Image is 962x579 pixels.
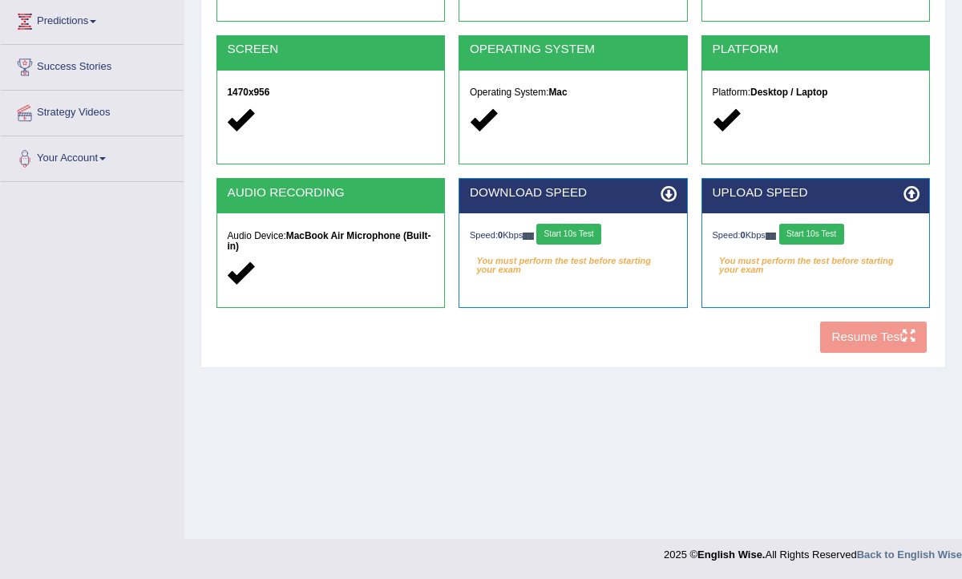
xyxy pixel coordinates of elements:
[470,87,677,98] h5: Operating System:
[779,224,844,245] button: Start 10s Test
[741,230,746,240] strong: 0
[1,136,184,176] a: Your Account
[523,233,534,240] img: ajax-loader-fb-connection.gif
[498,230,503,240] strong: 0
[470,186,677,200] h2: DOWNLOAD SPEED
[470,252,677,273] em: You must perform the test before starting your exam
[227,230,430,252] strong: MacBook Air Microphone (Built-in)
[227,186,434,200] h2: AUDIO RECORDING
[227,87,269,98] strong: 1470x956
[1,45,184,85] a: Success Stories
[697,549,765,561] strong: English Wise.
[227,43,434,56] h2: SCREEN
[713,87,920,98] h5: Platform:
[470,224,677,248] div: Speed: Kbps
[713,224,920,248] div: Speed: Kbps
[713,252,920,273] em: You must perform the test before starting your exam
[470,43,677,56] h2: OPERATING SYSTEM
[227,231,434,252] h5: Audio Device:
[1,91,184,131] a: Strategy Videos
[548,87,567,98] strong: Mac
[766,233,777,240] img: ajax-loader-fb-connection.gif
[664,539,962,562] div: 2025 © All Rights Reserved
[750,87,827,98] strong: Desktop / Laptop
[713,186,920,200] h2: UPLOAD SPEED
[857,549,962,561] a: Back to English Wise
[536,224,601,245] button: Start 10s Test
[713,43,920,56] h2: PLATFORM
